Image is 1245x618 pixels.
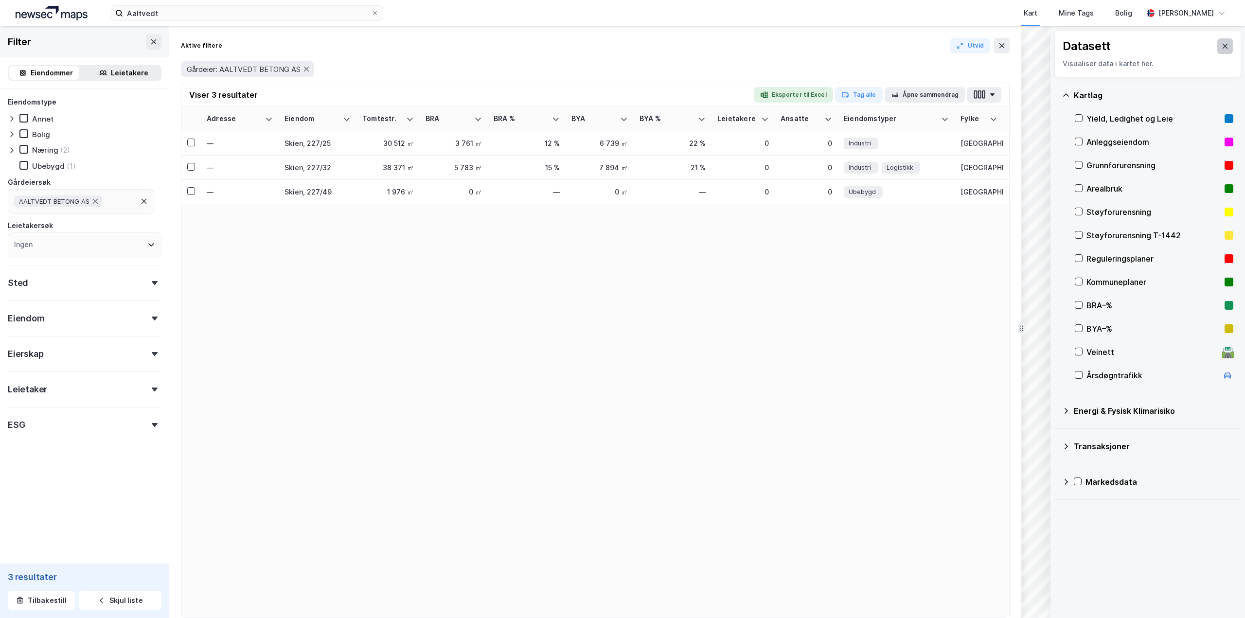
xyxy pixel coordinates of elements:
div: 3 761 ㎡ [426,138,482,148]
div: 0 [781,187,832,197]
div: Annet [32,114,53,124]
div: Skien, 227/25 [285,138,351,148]
div: 0 [717,138,769,148]
div: Filter [8,34,31,50]
div: 21 % [640,162,706,173]
div: Eiendomstype [8,96,56,108]
button: Utvid [950,38,991,53]
iframe: Chat Widget [1196,571,1245,618]
div: Gårdeiersøk [8,177,51,188]
div: [GEOGRAPHIC_DATA] [960,187,997,197]
div: Kommuneplaner [1086,276,1221,288]
div: 1 976 ㎡ [362,187,414,197]
div: Eierskap [8,348,43,360]
div: — [207,162,273,173]
div: 7 894 ㎡ [571,162,628,173]
div: Ubebygd [32,161,65,171]
div: Eiendommer [31,67,73,79]
div: Leietakere [717,114,757,124]
div: Kartlag [1074,89,1233,101]
div: BRA [426,114,470,124]
div: Visualiser data i kartet her. [1063,58,1233,70]
div: Veinett [1086,346,1218,358]
div: Bolig [1115,7,1132,19]
div: BRA–% [1086,300,1221,311]
div: Skien, 227/32 [285,162,351,173]
div: 0 [717,187,769,197]
div: Grunnforurensning [1086,159,1221,171]
div: — [494,187,560,197]
span: Logistikk [887,162,913,173]
button: Tag alle [835,87,883,103]
div: Eiendom [285,114,339,124]
div: — [207,138,273,148]
button: Eksporter til Excel [754,87,833,103]
div: Ansatte [781,114,820,124]
div: Eiendomstyper [844,114,937,124]
div: 0 ㎡ [426,187,482,197]
button: Skjul liste [79,591,161,610]
div: Yield, Ledighet og Leie [1086,113,1221,124]
div: (1) [67,161,76,171]
div: Eiendom [8,313,45,324]
div: Transaksjoner [1074,441,1233,452]
span: AALTVEDT BETONG AS [19,197,89,205]
div: Bolig [32,130,50,139]
div: Skien, 227/49 [285,187,351,197]
div: 0 [781,138,832,148]
div: Leietakersøk [8,220,53,231]
div: (2) [60,145,70,155]
span: Gårdeier: AALTVEDT BETONG AS [187,65,301,74]
button: Åpne sammendrag [885,87,965,103]
div: Datasett [1063,38,1111,54]
div: BYA % [640,114,694,124]
div: — [207,187,273,197]
div: 38 371 ㎡ [362,162,414,173]
div: Næring [32,145,58,155]
div: Fylke [960,114,986,124]
div: [PERSON_NAME] [1158,7,1214,19]
div: Tomtestr. [362,114,402,124]
div: — [640,187,706,197]
div: 12 % [494,138,560,148]
div: 0 ㎡ [571,187,628,197]
div: Årsdøgntrafikk [1086,370,1218,381]
div: 5 783 ㎡ [426,162,482,173]
div: 22 % [640,138,706,148]
div: Viser 3 resultater [189,89,258,101]
div: Kart [1024,7,1037,19]
div: Støyforurensning T-1442 [1086,230,1221,241]
div: 6 739 ㎡ [571,138,628,148]
div: Ingen [14,239,33,250]
span: Ubebygd [849,187,876,197]
div: ESG [8,419,25,431]
div: [GEOGRAPHIC_DATA] [960,138,997,148]
div: Anleggseiendom [1086,136,1221,148]
div: Mine Tags [1059,7,1094,19]
div: Arealbruk [1086,183,1221,194]
div: 0 [781,162,832,173]
div: BYA [571,114,616,124]
div: Støyforurensning [1086,206,1221,218]
span: Industri [849,162,871,173]
div: Markedsdata [1085,476,1233,488]
div: 3 resultater [8,571,161,583]
div: 0 [717,162,769,173]
button: Tilbakestill [8,591,75,610]
div: 15 % [494,162,560,173]
div: 🛣️ [1221,346,1234,358]
img: logo.a4113a55bc3d86da70a041830d287a7e.svg [16,6,88,20]
div: Energi & Fysisk Klimarisiko [1074,405,1233,417]
div: Adresse [207,114,261,124]
div: Sted [8,277,28,289]
div: 30 512 ㎡ [362,138,414,148]
input: Søk på adresse, matrikkel, gårdeiere, leietakere eller personer [123,6,371,20]
div: Kontrollprogram for chat [1196,571,1245,618]
div: [GEOGRAPHIC_DATA] [960,162,997,173]
div: Leietaker [8,384,47,395]
div: BRA % [494,114,548,124]
div: BYA–% [1086,323,1221,335]
div: Aktive filtere [181,42,222,50]
span: Industri [849,138,871,148]
div: Leietakere [111,67,148,79]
